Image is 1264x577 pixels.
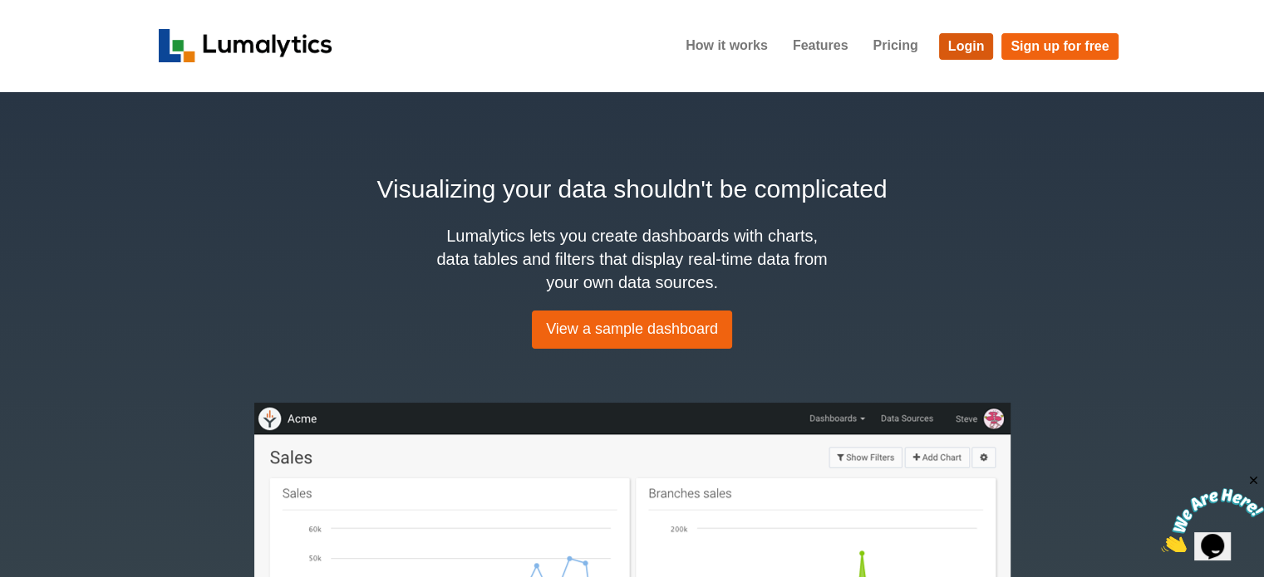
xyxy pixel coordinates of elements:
[1001,33,1118,60] a: Sign up for free
[939,33,994,60] a: Login
[860,25,930,66] a: Pricing
[433,224,832,294] h4: Lumalytics lets you create dashboards with charts, data tables and filters that display real-time...
[532,311,732,349] a: View a sample dashboard
[780,25,861,66] a: Features
[673,25,780,66] a: How it works
[159,29,332,62] img: logo_v2-f34f87db3d4d9f5311d6c47995059ad6168825a3e1eb260e01c8041e89355404.png
[1161,473,1264,552] iframe: chat widget
[159,170,1106,208] h2: Visualizing your data shouldn't be complicated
